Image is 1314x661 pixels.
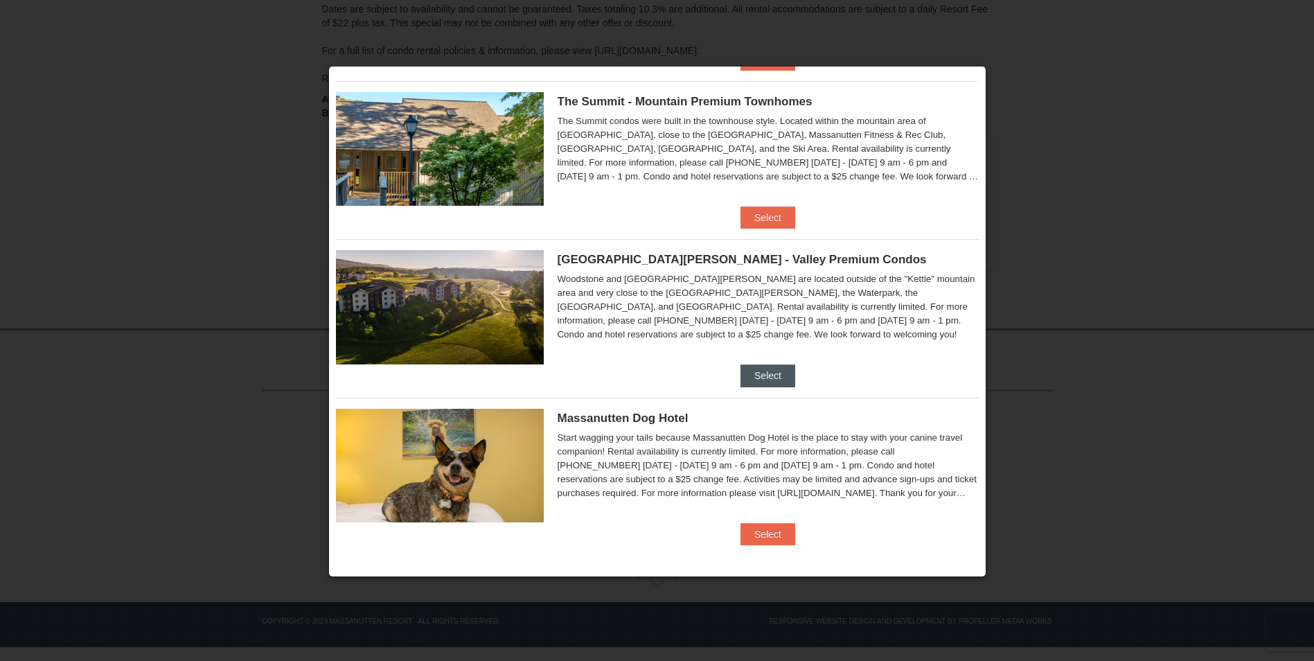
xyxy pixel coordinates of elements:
[558,253,927,266] span: [GEOGRAPHIC_DATA][PERSON_NAME] - Valley Premium Condos
[740,206,795,229] button: Select
[336,92,544,206] img: 19219034-1-0eee7e00.jpg
[558,114,979,184] div: The Summit condos were built in the townhouse style. Located within the mountain area of [GEOGRAP...
[740,523,795,545] button: Select
[740,364,795,387] button: Select
[336,250,544,364] img: 19219041-4-ec11c166.jpg
[558,431,979,500] div: Start wagging your tails because Massanutten Dog Hotel is the place to stay with your canine trav...
[336,409,544,522] img: 27428181-5-81c892a3.jpg
[558,412,689,425] span: Massanutten Dog Hotel
[558,272,979,342] div: Woodstone and [GEOGRAPHIC_DATA][PERSON_NAME] are located outside of the "Kettle" mountain area an...
[558,95,813,108] span: The Summit - Mountain Premium Townhomes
